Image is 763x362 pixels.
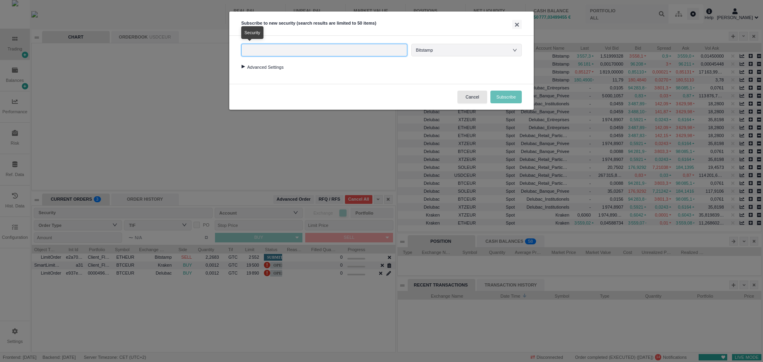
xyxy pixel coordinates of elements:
[490,91,522,103] button: Subscribe
[241,61,522,72] div: Advanced Settings
[513,48,517,52] i: icon: down
[241,21,376,25] span: Subscribe to new security (search results are limited to 50 items)
[457,91,487,103] button: Cancel
[416,44,441,56] div: Bitstamp
[512,20,522,29] button: ×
